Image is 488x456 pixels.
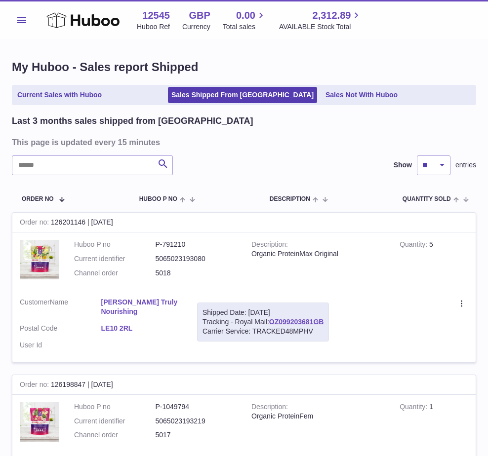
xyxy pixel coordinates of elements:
a: 2,312.89 AVAILABLE Stock Total [279,9,363,32]
dd: 5065023193080 [156,254,237,264]
h3: This page is updated every 15 minutes [12,137,474,148]
td: 5 [392,232,476,290]
span: Total sales [223,22,267,32]
span: 2,312.89 [313,9,351,22]
span: Order No [22,196,54,202]
td: 1 [392,395,476,453]
a: OZ099203681GB [269,318,324,326]
strong: Order no [20,218,51,228]
dt: Channel order [74,430,156,440]
strong: Quantity [400,240,429,251]
strong: 12545 [142,9,170,22]
strong: Description [251,240,288,251]
div: Organic ProteinFem [251,412,385,421]
dt: Current identifier [74,417,156,426]
dd: P-791210 [156,240,237,249]
span: AVAILABLE Stock Total [279,22,363,32]
div: Organic ProteinMax Original [251,249,385,259]
dt: Huboo P no [74,402,156,412]
dd: 5065023193219 [156,417,237,426]
span: Description [270,196,310,202]
div: Carrier Service: TRACKED48MPHV [203,327,324,336]
a: 0.00 Total sales [223,9,267,32]
dt: Huboo P no [74,240,156,249]
div: 126198847 | [DATE] [12,375,476,395]
dt: Channel order [74,268,156,278]
label: Show [394,160,412,170]
dt: Postal Code [20,324,101,336]
a: Sales Not With Huboo [322,87,401,103]
span: 0.00 [236,9,255,22]
a: LE10 2RL [101,324,183,333]
span: Customer [20,298,50,306]
a: [PERSON_NAME] Truly Nourishing [101,298,183,316]
dd: P-1049794 [156,402,237,412]
a: Current Sales with Huboo [14,87,105,103]
div: 126201146 | [DATE] [12,213,476,232]
div: Currency [182,22,210,32]
div: Tracking - Royal Mail: [197,303,329,342]
h1: My Huboo - Sales report Shipped [12,59,476,75]
span: Quantity Sold [403,196,451,202]
dd: 5017 [156,430,237,440]
span: Huboo P no [139,196,177,202]
strong: Order no [20,380,51,391]
dt: User Id [20,341,101,350]
a: Sales Shipped From [GEOGRAPHIC_DATA] [168,87,317,103]
strong: Description [251,403,288,413]
dd: 5018 [156,268,237,278]
dt: Current identifier [74,254,156,264]
dt: Name [20,298,101,319]
img: 125451756940458.jpg [20,240,59,279]
strong: GBP [189,9,210,22]
strong: Quantity [400,403,429,413]
div: Shipped Date: [DATE] [203,308,324,317]
h2: Last 3 months sales shipped from [GEOGRAPHIC_DATA] [12,115,253,127]
span: entries [455,160,476,170]
div: Huboo Ref [137,22,170,32]
img: 125451757033181.png [20,402,59,442]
